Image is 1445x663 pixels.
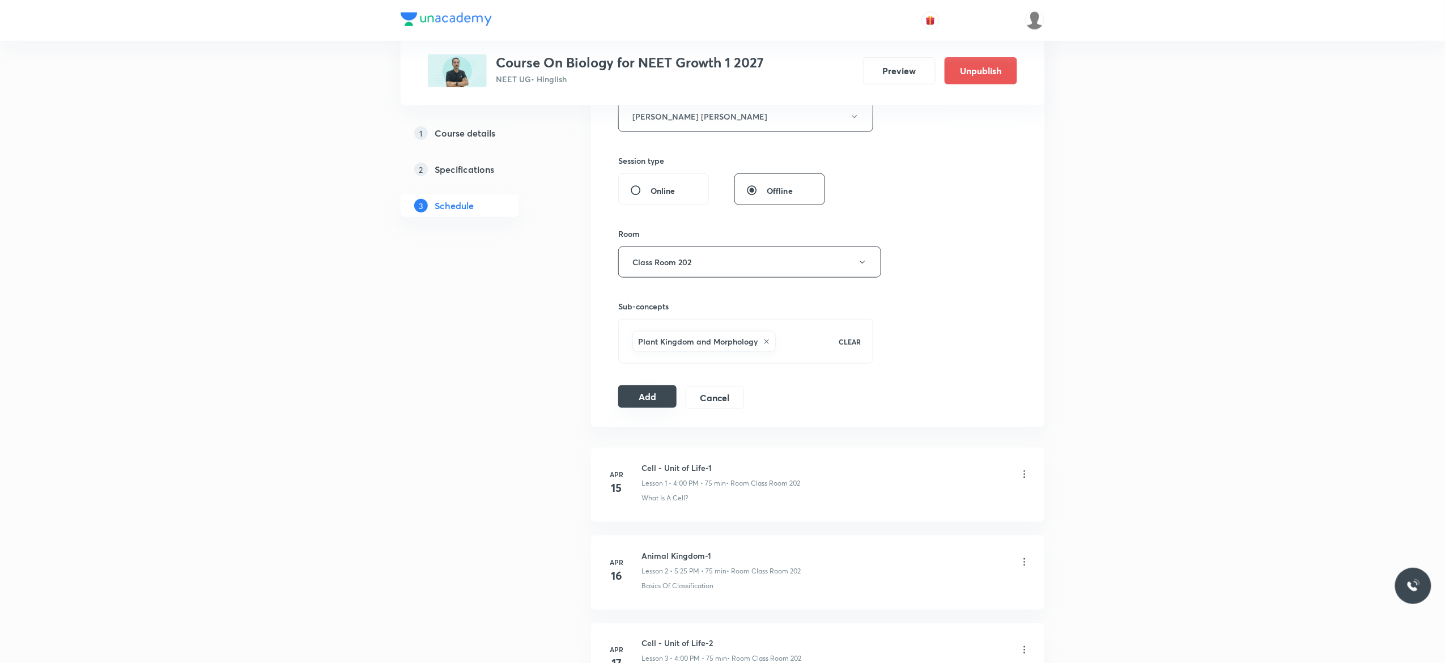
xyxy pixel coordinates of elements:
[641,493,688,503] p: What Is A Cell?
[618,101,873,132] button: [PERSON_NAME] [PERSON_NAME]
[945,57,1017,84] button: Unpublish
[726,478,800,488] p: • Room Class Room 202
[641,478,726,488] p: Lesson 1 • 4:00 PM • 75 min
[686,386,744,409] button: Cancel
[641,581,713,591] p: Basics Of Classification
[435,126,495,140] h5: Course details
[414,126,428,140] p: 1
[638,335,758,347] h6: Plant Kingdom and Morphology
[414,199,428,212] p: 3
[921,11,940,29] button: avatar
[401,12,492,29] a: Company Logo
[618,246,881,278] button: Class Room 202
[925,15,936,25] img: avatar
[618,228,640,240] h6: Room
[605,567,628,584] h4: 16
[428,54,487,87] img: B09FA6DF-EC0A-4977-8EE3-64DA3A3CE6E1_plus.png
[496,54,764,71] h3: Course On Biology for NEET Growth 1 2027
[641,566,726,576] p: Lesson 2 • 5:25 PM • 75 min
[605,645,628,655] h6: Apr
[401,158,555,181] a: 2Specifications
[651,185,675,197] span: Online
[726,566,801,576] p: • Room Class Room 202
[1406,579,1420,593] img: ttu
[414,163,428,176] p: 2
[863,57,936,84] button: Preview
[618,385,677,408] button: Add
[618,300,873,312] h6: Sub-concepts
[605,469,628,479] h6: Apr
[641,550,801,562] h6: Animal Kingdom-1
[401,12,492,26] img: Company Logo
[641,637,801,649] h6: Cell - Unit of Life-2
[435,163,494,176] h5: Specifications
[1025,11,1044,30] img: Anuruddha Kumar
[618,155,664,167] h6: Session type
[496,73,764,85] p: NEET UG • Hinglish
[641,462,800,474] h6: Cell - Unit of Life-1
[839,337,861,347] p: CLEAR
[435,199,474,212] h5: Schedule
[605,557,628,567] h6: Apr
[767,185,793,197] span: Offline
[605,479,628,496] h4: 15
[401,122,555,144] a: 1Course details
